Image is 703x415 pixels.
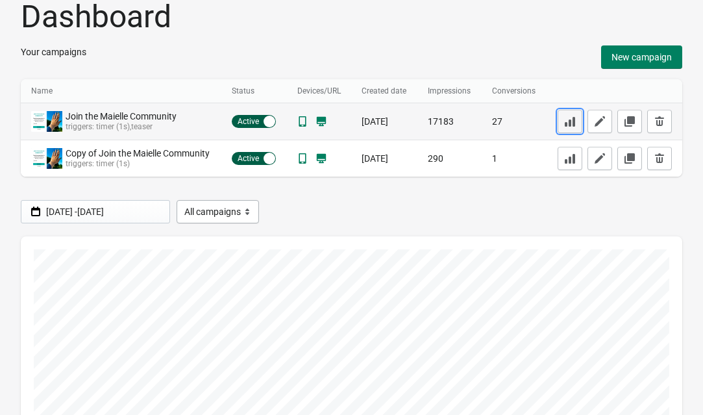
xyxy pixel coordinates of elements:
[46,204,164,220] div: [DATE] - [DATE]
[21,79,221,103] th: Name
[66,122,156,131] div: triggers: timer (1s),teaser
[66,148,156,159] div: Copy of Join the Maielle Community
[362,152,407,165] div: [DATE]
[287,79,352,103] th: Devices/URL
[221,79,287,103] th: Status
[66,159,156,168] div: triggers: timer (1s)
[351,79,417,103] th: Created date
[428,115,471,128] div: 17183
[362,115,407,128] div: [DATE]
[428,152,471,165] div: 290
[611,52,672,62] span: New campaign
[601,45,682,69] button: New campaign
[492,115,536,128] div: 27
[492,152,536,165] div: 1
[482,79,547,103] th: Conversions
[21,45,86,69] div: Your campaigns
[417,79,482,103] th: Impressions
[66,111,156,122] div: Join the Maielle Community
